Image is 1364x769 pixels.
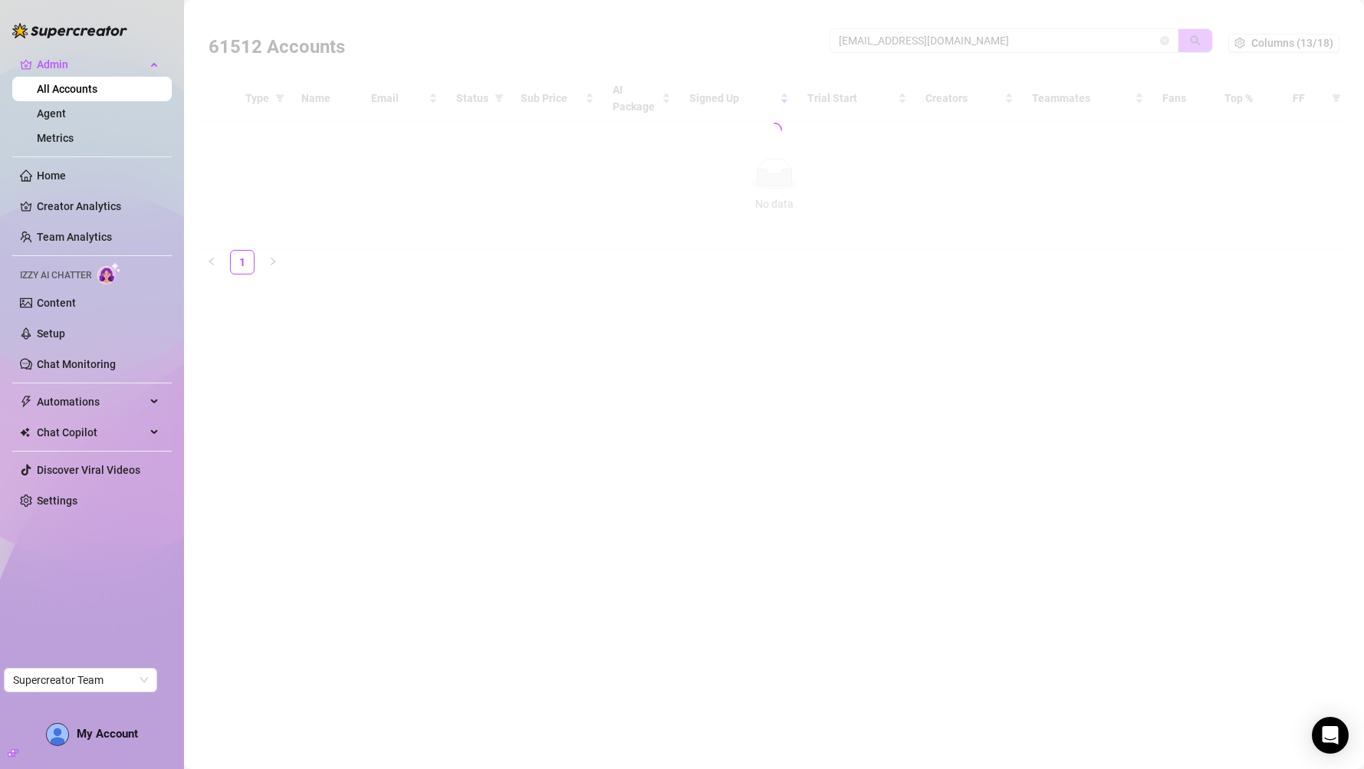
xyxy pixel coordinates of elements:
span: Izzy AI Chatter [20,268,91,283]
a: Agent [37,107,66,120]
a: Home [37,169,66,182]
span: Automations [37,389,146,414]
span: Admin [37,52,146,77]
span: loading [764,120,784,140]
a: Setup [37,327,65,340]
img: AI Chatter [97,262,121,284]
a: All Accounts [37,83,97,95]
span: build [8,748,18,758]
button: left [199,250,224,274]
span: thunderbolt [20,396,32,408]
li: 1 [230,250,255,274]
a: Settings [37,495,77,507]
a: Metrics [37,132,74,144]
span: Chat Copilot [37,420,146,445]
span: crown [20,58,32,71]
a: Content [37,297,76,309]
a: Chat Monitoring [37,358,116,370]
li: Previous Page [199,250,224,274]
a: Team Analytics [37,231,112,243]
span: right [268,257,278,266]
span: Supercreator Team [13,669,148,692]
span: My Account [77,727,138,741]
img: AD_cMMTxCeTpmN1d5MnKJ1j-_uXZCpTKapSSqNGg4PyXtR_tCW7gZXTNmFz2tpVv9LSyNV7ff1CaS4f4q0HLYKULQOwoM5GQR... [47,724,68,745]
a: Creator Analytics [37,194,159,219]
span: left [207,257,216,266]
a: 1 [231,251,254,274]
button: right [261,250,285,274]
img: logo-BBDzfeDw.svg [12,23,127,38]
a: Discover Viral Videos [37,464,140,476]
img: Chat Copilot [20,427,30,438]
li: Next Page [261,250,285,274]
div: Open Intercom Messenger [1312,717,1349,754]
